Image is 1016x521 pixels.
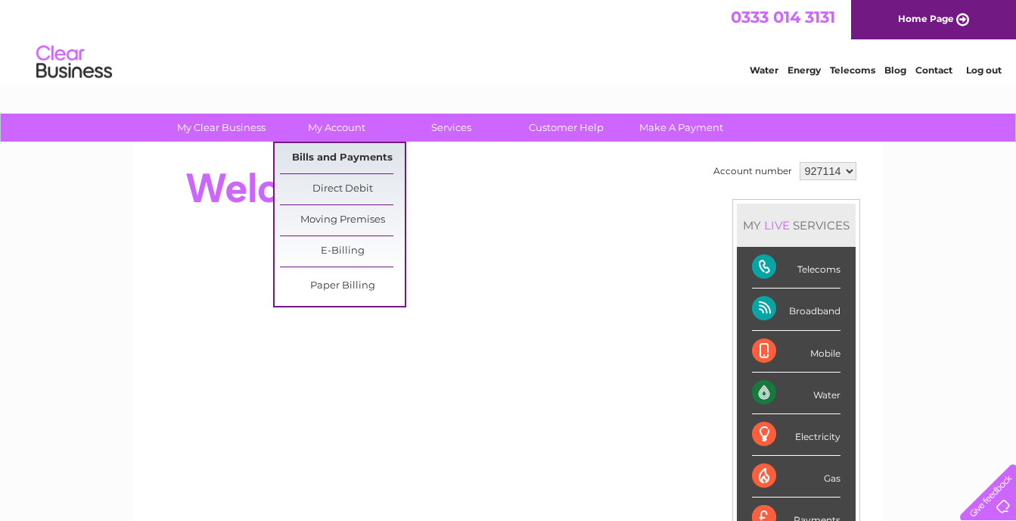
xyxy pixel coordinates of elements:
[619,114,744,142] a: Make A Payment
[752,247,840,289] div: Telecoms
[280,174,405,204] a: Direct Debit
[159,114,284,142] a: My Clear Business
[710,158,796,184] td: Account number
[274,114,399,142] a: My Account
[737,204,856,247] div: MY SERVICES
[752,289,840,330] div: Broadband
[280,143,405,173] a: Bills and Payments
[788,64,821,76] a: Energy
[752,456,840,498] div: Gas
[750,64,778,76] a: Water
[36,39,113,86] img: logo.png
[731,8,835,27] a: 0333 014 3131
[752,414,840,456] div: Electricity
[830,64,875,76] a: Telecoms
[752,331,840,373] div: Mobile
[151,8,866,73] div: Clear Business is a trading name of Verastar Limited (registered in [GEOGRAPHIC_DATA] No. 3667643...
[915,64,952,76] a: Contact
[966,64,1002,76] a: Log out
[504,114,629,142] a: Customer Help
[280,236,405,267] a: E-Billing
[761,218,793,232] div: LIVE
[752,373,840,414] div: Water
[389,114,514,142] a: Services
[280,271,405,301] a: Paper Billing
[884,64,906,76] a: Blog
[280,205,405,236] a: Moving Premises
